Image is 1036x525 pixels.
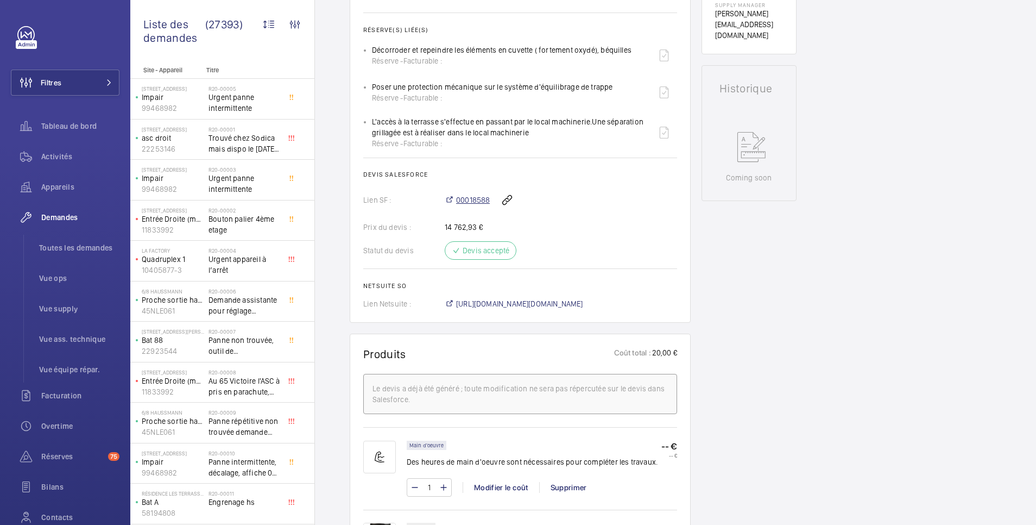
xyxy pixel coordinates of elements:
span: Vue ops [39,273,119,284]
span: Facturable : [403,138,442,149]
p: Titre [206,66,278,74]
p: 22253146 [142,143,204,154]
p: [STREET_ADDRESS] [142,207,204,214]
p: 22923544 [142,346,204,357]
p: 45NLE061 [142,305,204,316]
h2: Netsuite SO [363,282,677,290]
span: 75 [108,452,119,461]
h2: R20-00009 [209,409,280,416]
p: 58194808 [142,508,204,518]
p: 11833992 [142,386,204,397]
span: Urgent appareil à l’arrêt [209,254,280,276]
p: Résidence les Terrasse - [STREET_ADDRESS] [142,490,204,497]
span: Urgent panne intermittente [209,173,280,195]
p: Entrée Droite (monte-charge) [142,376,204,386]
button: Filtres [11,70,119,96]
h2: R20-00011 [209,490,280,497]
p: Bat 88 [142,335,204,346]
p: [PERSON_NAME][EMAIL_ADDRESS][DOMAIN_NAME] [715,8,783,41]
p: 45NLE061 [142,427,204,437]
p: Site - Appareil [130,66,202,74]
p: 11833992 [142,224,204,235]
div: Supprimer [539,482,598,493]
a: [URL][DOMAIN_NAME][DOMAIN_NAME] [445,298,583,309]
span: Facturation [41,390,119,401]
span: Activités [41,151,119,162]
p: -- € [661,441,677,452]
h2: Devis Salesforce [363,171,677,178]
span: Réserve - [372,92,403,103]
span: Trouvé chez Sodica mais dispo le [DATE] [URL][DOMAIN_NAME] [209,133,280,154]
a: 00018588 [445,195,490,205]
p: 6/8 Haussmann [142,288,204,295]
p: [STREET_ADDRESS] [142,369,204,376]
p: Impair [142,92,204,103]
h2: R20-00004 [209,247,280,254]
p: asc droit [142,133,204,143]
div: Modifier le coût [463,482,539,493]
p: Impair [142,173,204,184]
p: Quadruplex 1 [142,254,204,265]
h2: R20-00003 [209,166,280,173]
span: Vue ass. technique [39,334,119,345]
span: Demandes [41,212,119,223]
p: Des heures de main d'oeuvre sont nécessaires pour compléter les travaux. [407,457,658,467]
h2: R20-00007 [209,328,280,335]
span: Vue supply [39,303,119,314]
span: Réserves [41,451,104,462]
p: La Factory [142,247,204,254]
p: [STREET_ADDRESS] [142,85,204,92]
span: Contacts [41,512,119,523]
p: Proche sortie hall Pelletier [142,295,204,305]
span: Liste des demandes [143,17,205,45]
span: Facturable : [403,92,442,103]
h2: R20-00010 [209,450,280,457]
span: 00018588 [456,195,490,205]
span: Panne non trouvée, outil de déverouillouge impératif pour le diagnostic [209,335,280,357]
h2: R20-00006 [209,288,280,295]
span: Appareils [41,182,119,192]
span: Au 65 Victoire l'ASC à pris en parachute, toutes les sécu coupé, il est au 3 ème, asc sans machin... [209,376,280,397]
p: 6/8 Haussmann [142,409,204,416]
p: Supply manager [715,2,783,8]
h1: Produits [363,347,406,361]
p: 10405877-3 [142,265,204,276]
span: Bilans [41,482,119,492]
p: Main d'oeuvre [409,443,444,447]
span: Réserve - [372,55,403,66]
p: 99468982 [142,467,204,478]
span: Réserve - [372,138,403,149]
p: 20,00 € [651,347,677,361]
span: Panne répétitive non trouvée demande assistance expert technique [209,416,280,437]
span: Urgent panne intermittente [209,92,280,114]
span: Toutes les demandes [39,242,119,253]
p: Entrée Droite (monte-charge) [142,214,204,224]
span: Panne intermittente, décalage, affiche 0 au palier alors que l'appareil se trouve au 1er étage, c... [209,457,280,478]
p: Proche sortie hall Pelletier [142,416,204,427]
h1: Historique [719,83,779,94]
p: [STREET_ADDRESS][PERSON_NAME] [142,328,204,335]
p: [STREET_ADDRESS] [142,450,204,457]
h2: R20-00001 [209,126,280,133]
p: 99468982 [142,184,204,195]
h2: R20-00005 [209,85,280,92]
p: [STREET_ADDRESS] [142,126,204,133]
span: Facturable : [403,55,442,66]
span: [URL][DOMAIN_NAME][DOMAIN_NAME] [456,298,583,309]
h2: R20-00008 [209,369,280,376]
span: Vue équipe répar. [39,364,119,375]
p: Coming soon [726,172,772,183]
h2: Réserve(s) liée(s) [363,26,677,34]
span: Filtres [41,77,61,88]
p: Impair [142,457,204,467]
span: Demande assistante pour réglage d'opérateurs porte cabine double accès [209,295,280,316]
p: -- € [661,452,677,459]
p: 99468982 [142,103,204,114]
span: Bouton palier 4ème etage [209,214,280,235]
p: [STREET_ADDRESS] [142,166,204,173]
p: Coût total : [614,347,651,361]
span: Tableau de bord [41,121,119,132]
span: Engrenage hs [209,497,280,508]
h2: R20-00002 [209,207,280,214]
span: Overtime [41,421,119,432]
